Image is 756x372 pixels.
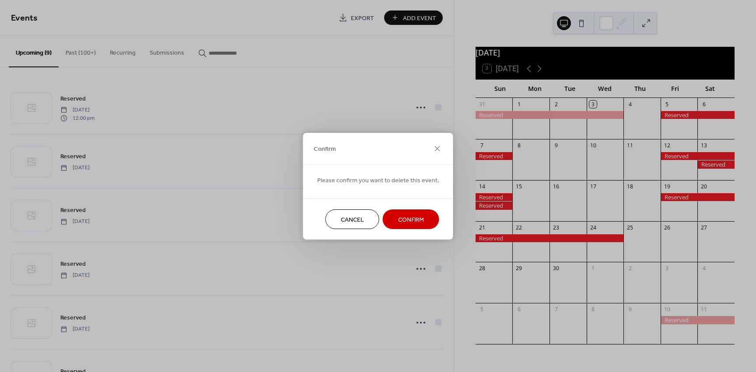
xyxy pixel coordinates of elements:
[317,176,439,185] span: Please confirm you want to delete this event.
[325,209,379,229] button: Cancel
[314,145,336,154] span: Confirm
[383,209,439,229] button: Confirm
[341,215,364,224] span: Cancel
[398,215,424,224] span: Confirm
